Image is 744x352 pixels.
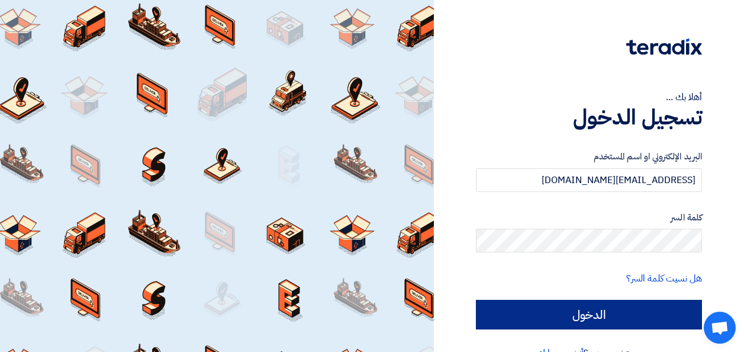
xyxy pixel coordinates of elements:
[476,211,702,225] label: كلمة السر
[704,312,736,344] div: Open chat
[476,150,702,164] label: البريد الإلكتروني او اسم المستخدم
[476,104,702,130] h1: تسجيل الدخول
[476,168,702,192] input: أدخل بريد العمل الإلكتروني او اسم المستخدم الخاص بك ...
[626,39,702,55] img: Teradix logo
[626,271,702,286] a: هل نسيت كلمة السر؟
[476,90,702,104] div: أهلا بك ...
[476,300,702,329] input: الدخول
